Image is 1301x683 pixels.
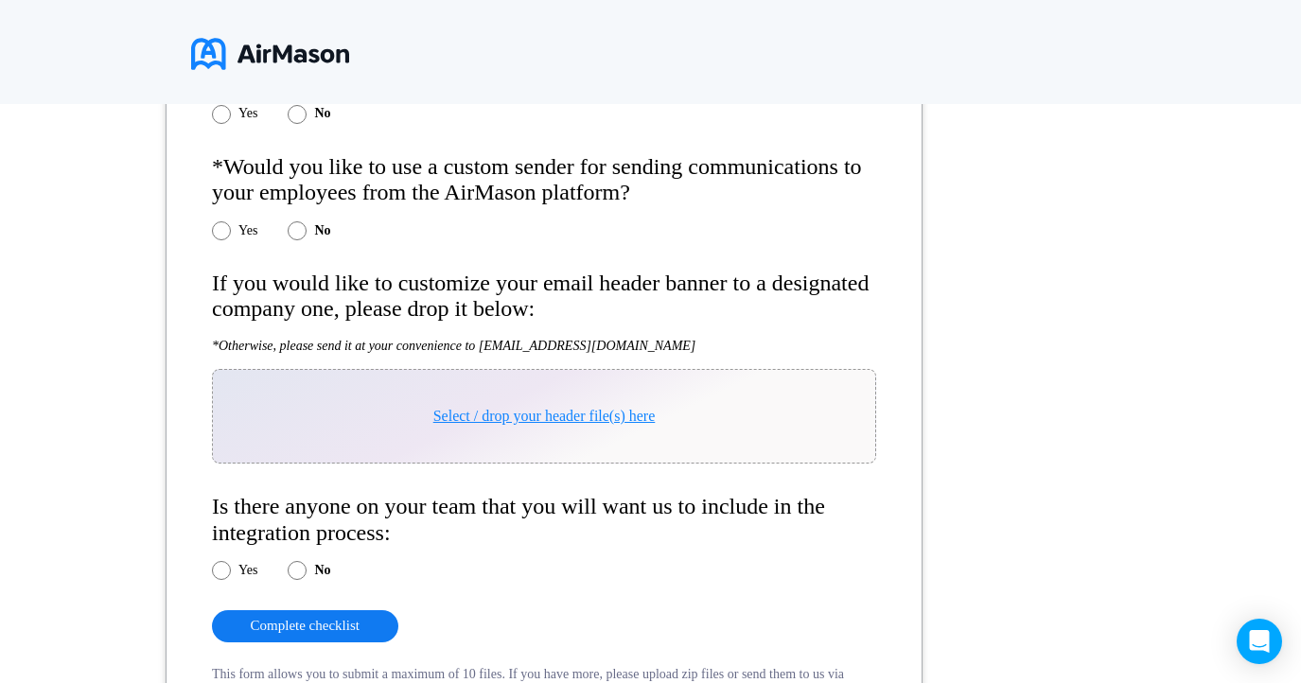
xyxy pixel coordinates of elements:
label: No [314,106,330,121]
button: Complete checklist [212,610,398,641]
label: Yes [238,106,257,121]
img: logo [191,30,349,78]
label: Yes [238,563,257,578]
label: No [314,223,330,238]
h4: *Would you like to use a custom sender for sending communications to your employees from the AirM... [212,154,876,206]
span: Select / drop your header file(s) here [433,408,656,424]
h5: *Otherwise, please send it at your convenience to [EMAIL_ADDRESS][DOMAIN_NAME] [212,338,876,354]
div: Open Intercom Messenger [1237,619,1282,664]
h4: If you would like to customize your email header banner to a designated company one, please drop ... [212,271,876,323]
h4: Is there anyone on your team that you will want us to include in the integration process: [212,494,876,546]
label: Yes [238,223,257,238]
label: No [314,563,330,578]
